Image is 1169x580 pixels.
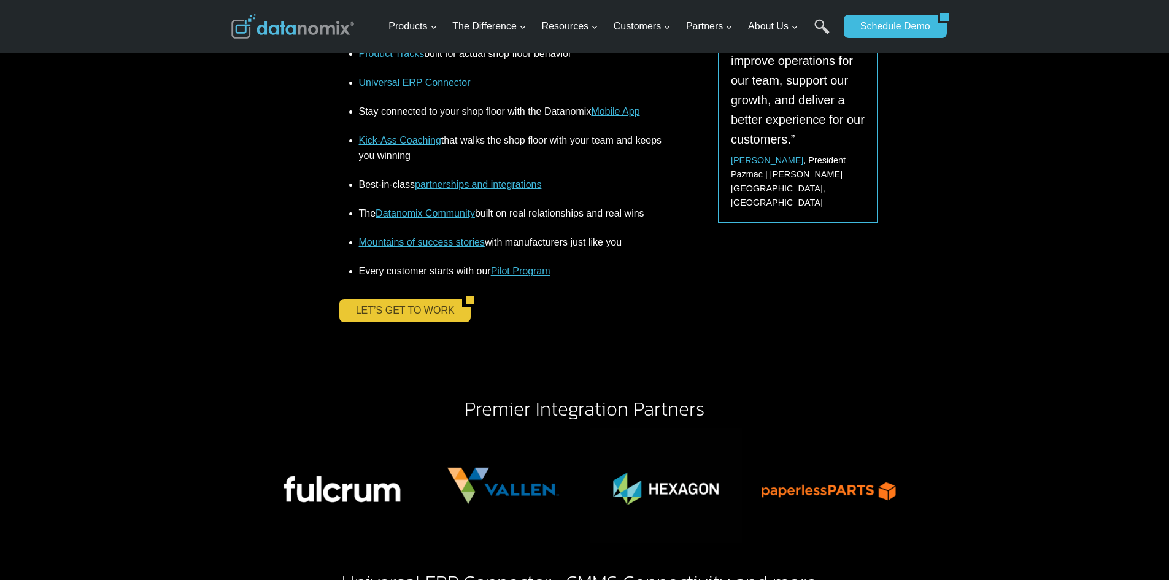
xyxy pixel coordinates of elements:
[814,19,830,47] a: Search
[376,208,475,218] a: Datanomix Community
[614,18,671,34] span: Customers
[359,126,664,171] li: that walks the shop floor with your team and keeps you winning
[339,299,463,322] a: LET’S GET TO WORK
[731,155,803,165] a: [PERSON_NAME]
[231,399,938,419] h2: Premier Integration Partners
[231,14,354,39] img: Datanomix
[359,237,485,247] a: Mountains of success stories
[359,228,664,257] li: with manufacturers just like you
[752,428,905,543] img: Datanomix + Paperless Parts
[590,428,742,543] img: Datanomix + Hexagon Manufacturing Intelligence
[491,266,550,276] a: Pilot Program
[731,155,846,165] span: , President
[542,18,598,34] span: Resources
[752,428,905,543] div: 4 of 6
[359,199,664,228] li: The built on real relationships and real wins
[686,18,733,34] span: Partners
[359,48,425,59] a: Product Tracks
[731,169,843,207] span: Pazmac | [PERSON_NAME][GEOGRAPHIC_DATA], [GEOGRAPHIC_DATA]
[415,179,541,190] a: partnerships and integrations
[359,39,664,68] li: built for actual shop floor behavior
[264,428,417,543] img: Datanomix + Fulcrum
[264,428,905,543] div: Photo Gallery Carousel
[359,135,441,145] a: Kick-Ass Coaching
[388,18,437,34] span: Products
[264,428,417,543] div: 1 of 6
[359,77,471,88] a: Universal ERP Connector
[427,428,579,543] div: 2 of 6
[427,428,579,543] img: Datanomix + Vallen
[384,7,838,47] nav: Primary Navigation
[452,18,527,34] span: The Difference
[844,15,938,38] a: Schedule Demo
[359,257,664,279] li: Every customer starts with our
[359,97,664,126] li: Stay connected to your shop floor with the Datanomix
[591,106,639,117] a: Mobile App
[359,171,664,199] li: Best-in-class
[748,18,798,34] span: About Us
[590,428,742,543] div: 3 of 6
